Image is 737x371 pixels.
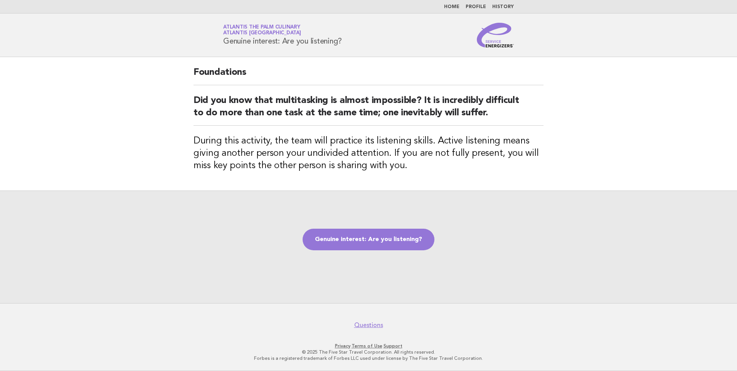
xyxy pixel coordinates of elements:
[354,321,383,329] a: Questions
[303,229,434,250] a: Genuine interest: Are you listening?
[133,349,604,355] p: © 2025 The Five Star Travel Corporation. All rights reserved.
[352,343,382,349] a: Terms of Use
[194,94,543,126] h2: Did you know that multitasking is almost impossible? It is incredibly difficult to do more than o...
[492,5,514,9] a: History
[444,5,459,9] a: Home
[384,343,402,349] a: Support
[335,343,350,349] a: Privacy
[466,5,486,9] a: Profile
[194,66,543,85] h2: Foundations
[223,31,301,36] span: Atlantis [GEOGRAPHIC_DATA]
[194,135,543,172] h3: During this activity, the team will practice its listening skills. Active listening means giving ...
[223,25,342,45] h1: Genuine interest: Are you listening?
[133,355,604,361] p: Forbes is a registered trademark of Forbes LLC used under license by The Five Star Travel Corpora...
[477,23,514,47] img: Service Energizers
[223,25,301,35] a: Atlantis The Palm CulinaryAtlantis [GEOGRAPHIC_DATA]
[133,343,604,349] p: · ·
